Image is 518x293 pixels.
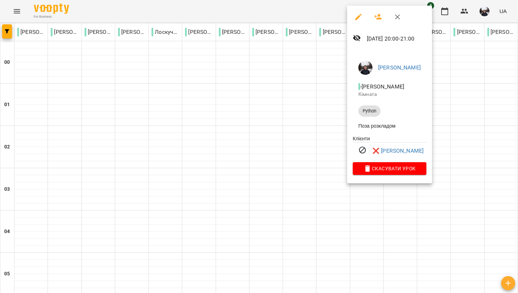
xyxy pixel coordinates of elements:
button: Скасувати Урок [353,162,426,175]
span: Скасувати Урок [358,164,421,173]
a: [PERSON_NAME] [378,64,421,71]
ul: Клієнти [353,135,426,162]
p: [DATE] 20:00 - 21:00 [367,35,426,43]
svg: Візит скасовано [358,146,367,154]
img: 5c2b86df81253c814599fda39af295cd.jpg [358,61,372,75]
span: - [PERSON_NAME] [358,83,406,90]
span: Python [358,108,381,114]
li: Поза розкладом [353,120,426,132]
a: ❌ [PERSON_NAME] [372,147,424,155]
p: Кімната [358,91,421,98]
